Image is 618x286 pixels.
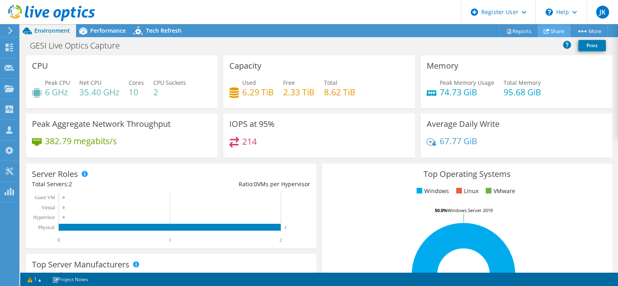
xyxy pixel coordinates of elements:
span: CPU Sockets [153,79,186,86]
h3: Top Operating Systems [328,170,606,179]
h4: 382.79 megabits/s [45,137,117,145]
tspan: 50.0% [435,207,447,213]
a: Reports [499,25,538,37]
h3: CPU [32,61,48,70]
a: Share [538,25,571,37]
h3: Capacity [229,61,261,70]
h3: Server Roles [32,170,78,179]
h4: 10 [129,88,144,97]
li: Linux [454,187,478,196]
h4: 95.68 GiB [504,88,541,97]
span: 2 [69,180,72,188]
text: 2 [279,237,282,243]
span: Performance [90,27,126,34]
svg: \n [546,8,553,16]
h4: 2 [153,88,186,97]
span: Tech Refresh [146,27,182,34]
text: 2 [285,225,287,229]
h3: Top Server Manufacturers [32,260,129,269]
a: 1 [22,274,47,284]
text: 0 [63,215,65,219]
text: 1 [169,237,171,243]
li: Windows [415,187,449,196]
span: JK [596,6,609,19]
text: 0 [57,237,60,243]
span: Total Memory [504,79,541,86]
span: Peak CPU [45,79,70,86]
tspan: Windows Server 2019 [447,207,493,213]
div: Ratio: VMs per Hypervisor [171,180,310,189]
h4: Total Manufacturers: [32,270,310,279]
text: 0 [63,196,65,200]
h4: 74.73 GiB [440,88,494,97]
span: Peak Memory Usage [440,79,494,86]
h1: GESI Live Optics Capture [26,41,132,50]
h3: Memory [427,61,458,70]
text: Physical [38,225,55,230]
div: Total Servers: [32,180,171,189]
h4: 8.62 TiB [324,88,356,97]
span: 0 [254,180,257,188]
span: Total [324,79,337,86]
text: Hypervisor [33,214,55,220]
span: Environment [34,27,70,34]
h3: Peak Aggregate Network Throughput [32,120,171,128]
span: Net CPU [79,79,102,86]
h4: 35.40 GHz [79,88,119,97]
h4: 2.33 TiB [283,88,315,97]
a: Project Notes [47,274,94,284]
h3: IOPS at 95% [229,120,275,128]
h4: 67.77 GiB [440,137,477,145]
a: More [570,25,608,37]
text: 0 [63,206,65,210]
a: Print [578,40,606,51]
text: Guest VM [35,195,55,200]
span: Cores [129,79,144,86]
h3: Average Daily Write [427,120,499,128]
h4: 6.29 TiB [242,88,274,97]
li: VMware [484,187,515,196]
text: Virtual [42,205,55,210]
span: 1 [84,271,87,278]
span: Used [242,79,256,86]
h4: 214 [242,137,257,146]
h4: 6 GHz [45,88,70,97]
span: Free [283,79,295,86]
